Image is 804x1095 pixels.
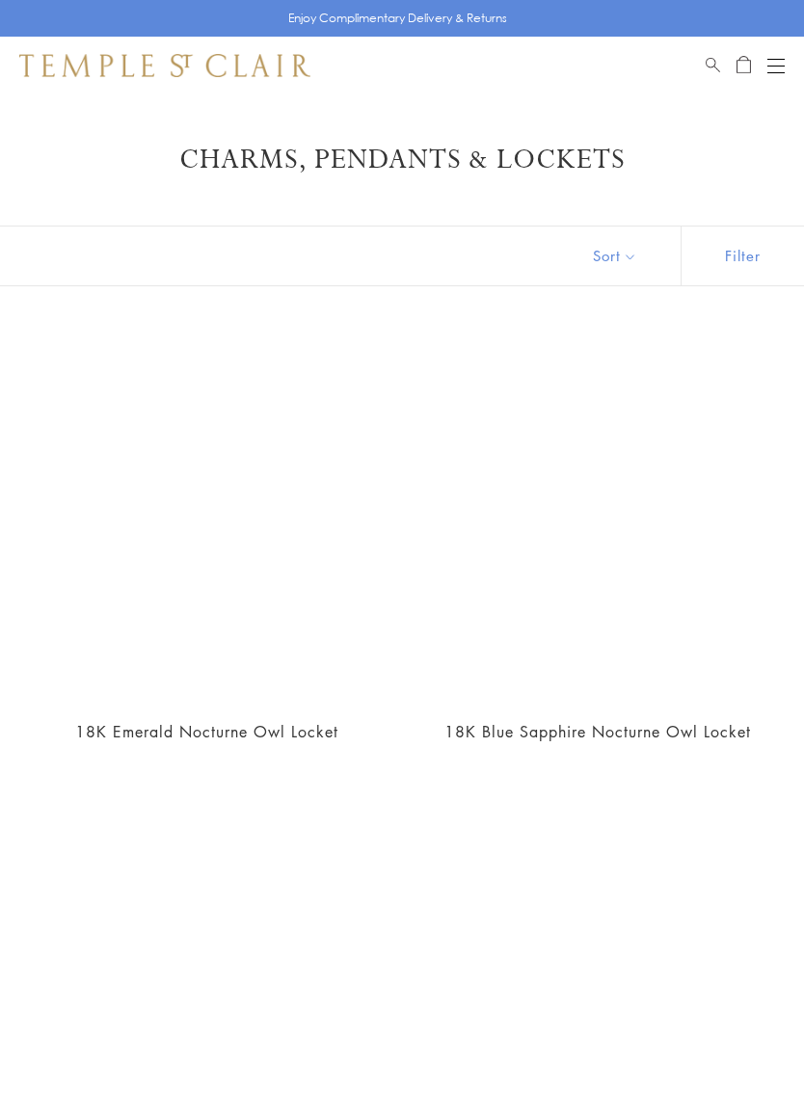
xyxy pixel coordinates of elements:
[737,54,751,77] a: Open Shopping Bag
[444,721,751,742] a: 18K Blue Sapphire Nocturne Owl Locket
[288,9,507,28] p: Enjoy Complimentary Delivery & Returns
[19,54,310,77] img: Temple St. Clair
[706,54,720,77] a: Search
[767,54,785,77] button: Open navigation
[48,143,756,177] h1: Charms, Pendants & Lockets
[549,227,681,285] button: Show sort by
[414,334,781,702] a: 18K Blue Sapphire Nocturne Owl Locket
[23,334,390,702] a: 18K Emerald Nocturne Owl Locket
[75,721,338,742] a: 18K Emerald Nocturne Owl Locket
[681,227,804,285] button: Show filters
